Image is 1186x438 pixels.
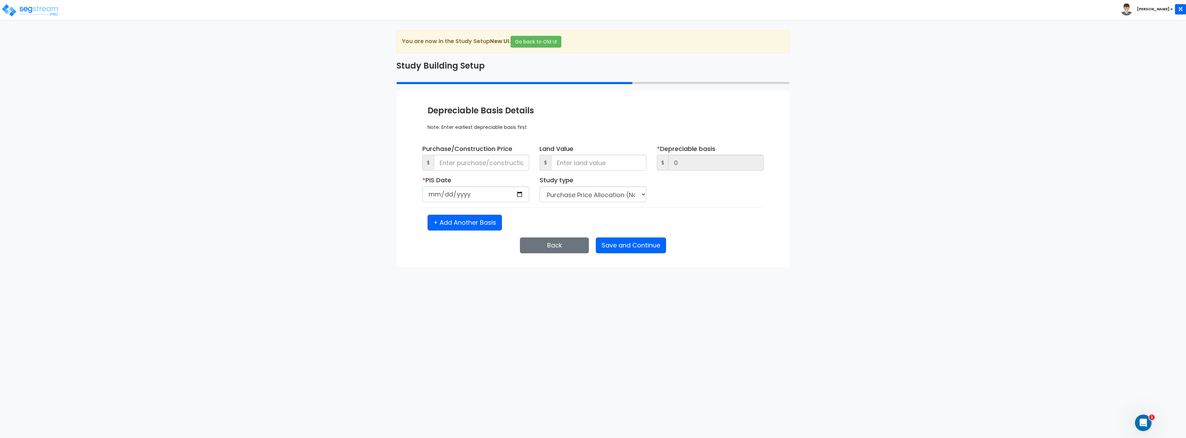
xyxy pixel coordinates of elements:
div: Study Building Setup [391,60,795,72]
button: Go back to Old UI [511,36,561,48]
iframe: Intercom live chat [1135,415,1152,431]
b: [PERSON_NAME] [1137,7,1169,12]
label: Depreciable basis [657,144,715,153]
div: You are now in the Study Setup . [396,30,790,53]
span: $ [657,155,668,171]
label: PIS Date [422,176,451,185]
div: Note: Enter earliest depreciable basis first [428,117,758,131]
button: + Add Another Basis [428,215,502,231]
input: Select date [422,186,529,202]
input: Enter land value [551,155,646,171]
input: Enter depreciable basis [668,155,764,171]
img: avatar.png [1120,3,1133,16]
label: Study type [540,176,573,185]
span: $ [540,155,551,171]
label: Purchase/Construction Price [422,144,512,153]
img: logo_pro_r.png [1,3,60,17]
label: Land Value [540,144,573,153]
div: Depreciable Basis Details [428,105,758,116]
strong: New UI [490,37,509,45]
button: Save and Continue [596,237,666,253]
span: 1 [1149,415,1155,420]
input: Enter purchase/construction price [434,155,529,171]
span: $ [422,155,434,171]
button: Back [520,237,589,253]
